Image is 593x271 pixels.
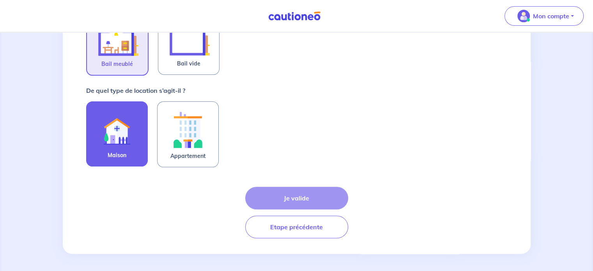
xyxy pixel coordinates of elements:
[168,17,210,59] img: illu_empty_lease.svg
[167,108,209,151] img: illu_apartment.svg
[245,216,348,238] button: Etape précédente
[177,59,200,68] span: Bail vide
[108,151,126,160] span: Maison
[96,108,138,151] img: illu_rent.svg
[517,10,530,22] img: illu_account_valid_menu.svg
[96,17,138,59] img: illu_furnished_lease.svg
[504,6,584,26] button: illu_account_valid_menu.svgMon compte
[170,151,205,161] span: Appartement
[101,59,133,69] span: Bail meublé
[265,11,324,21] img: Cautioneo
[86,86,185,95] p: De quel type de location s’agit-il ?
[533,11,569,21] p: Mon compte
